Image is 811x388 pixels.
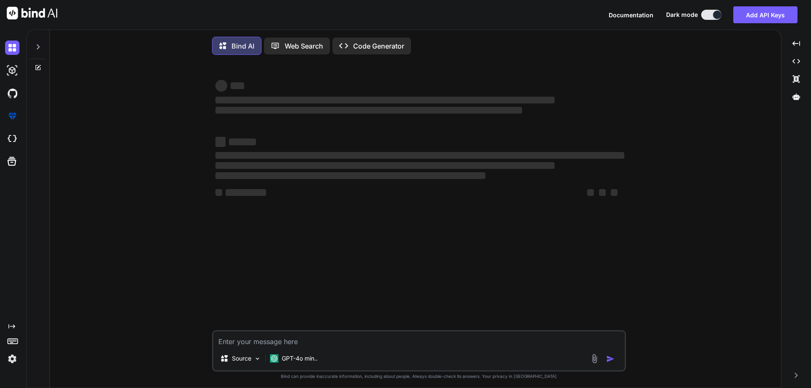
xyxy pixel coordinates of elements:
span: ‌ [599,189,606,196]
span: ‌ [215,137,226,147]
span: Dark mode [666,11,698,19]
span: ‌ [215,172,485,179]
img: premium [5,109,19,123]
img: Bind AI [7,7,57,19]
img: settings [5,352,19,366]
span: ‌ [226,189,266,196]
img: attachment [590,354,599,364]
button: Add API Keys [733,6,797,23]
button: Documentation [609,11,653,19]
span: ‌ [231,82,244,89]
span: ‌ [215,80,227,92]
p: Bind can provide inaccurate information, including about people. Always double-check its answers.... [212,373,626,380]
p: Web Search [285,41,323,51]
span: ‌ [215,189,222,196]
p: Code Generator [353,41,404,51]
img: cloudideIcon [5,132,19,146]
span: ‌ [229,138,256,145]
p: Bind AI [231,41,254,51]
p: Source [232,354,251,363]
span: ‌ [215,107,522,114]
img: icon [606,355,615,363]
span: ‌ [611,189,618,196]
p: GPT-4o min.. [282,354,318,363]
img: GPT-4o mini [270,354,278,363]
img: darkAi-studio [5,63,19,78]
img: Pick Models [254,355,261,362]
span: ‌ [587,189,594,196]
img: githubDark [5,86,19,100]
span: ‌ [215,97,555,103]
span: ‌ [215,162,555,169]
img: darkChat [5,41,19,55]
span: ‌ [215,152,624,159]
